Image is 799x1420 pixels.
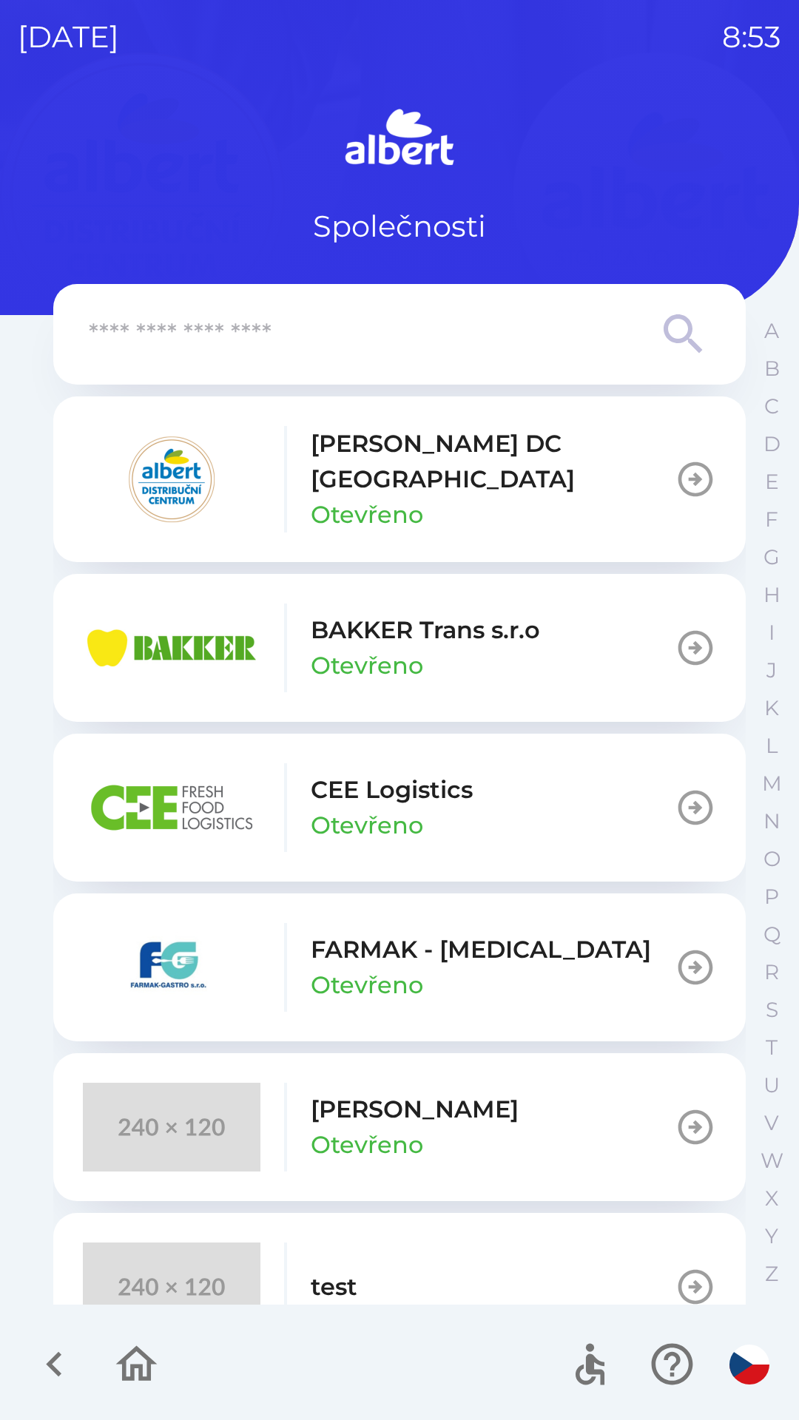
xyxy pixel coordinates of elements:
[753,840,790,878] button: O
[763,1072,780,1098] p: U
[763,431,781,457] p: D
[765,507,778,532] p: F
[311,967,423,1003] p: Otevřeno
[753,312,790,350] button: A
[766,733,778,759] p: L
[53,574,746,722] button: BAKKER Trans s.r.oOtevřeno
[311,648,423,683] p: Otevřeno
[763,846,781,872] p: O
[764,695,779,721] p: K
[753,576,790,614] button: H
[83,1083,260,1171] img: 240x120
[753,727,790,765] button: L
[763,922,781,947] p: Q
[753,1255,790,1293] button: Z
[311,808,423,843] p: Otevřeno
[53,734,746,882] button: CEE LogisticsOtevřeno
[753,538,790,576] button: G
[763,808,781,834] p: N
[722,15,781,59] p: 8:53
[311,1127,423,1163] p: Otevřeno
[753,765,790,802] button: M
[83,763,260,852] img: ba8847e2-07ef-438b-a6f1-28de549c3032.png
[766,657,777,683] p: J
[753,916,790,953] button: Q
[761,1148,783,1174] p: W
[764,356,780,382] p: B
[53,893,746,1041] button: FARMAK - [MEDICAL_DATA]Otevřeno
[764,318,779,344] p: A
[53,1213,746,1361] button: test
[311,426,675,497] p: [PERSON_NAME] DC [GEOGRAPHIC_DATA]
[764,1110,779,1136] p: V
[753,1066,790,1104] button: U
[18,15,119,59] p: [DATE]
[311,1269,357,1305] p: test
[765,1261,778,1287] p: Z
[83,923,260,1012] img: 5ee10d7b-21a5-4c2b-ad2f-5ef9e4226557.png
[753,501,790,538] button: F
[766,997,778,1023] p: S
[753,1104,790,1142] button: V
[53,1053,746,1201] button: [PERSON_NAME]Otevřeno
[753,1217,790,1255] button: Y
[753,1180,790,1217] button: X
[83,603,260,692] img: eba99837-dbda-48f3-8a63-9647f5990611.png
[766,1035,778,1061] p: T
[753,652,790,689] button: J
[765,469,779,495] p: E
[753,878,790,916] button: P
[753,1029,790,1066] button: T
[753,388,790,425] button: C
[764,393,779,419] p: C
[765,1223,778,1249] p: Y
[311,932,651,967] p: FARMAK - [MEDICAL_DATA]
[753,689,790,727] button: K
[769,620,775,646] p: I
[53,396,746,562] button: [PERSON_NAME] DC [GEOGRAPHIC_DATA]Otevřeno
[753,1142,790,1180] button: W
[753,350,790,388] button: B
[765,1186,778,1211] p: X
[753,463,790,501] button: E
[762,771,782,797] p: M
[764,884,779,910] p: P
[764,959,779,985] p: R
[53,104,746,175] img: Logo
[753,953,790,991] button: R
[763,582,781,608] p: H
[729,1345,769,1384] img: cs flag
[753,425,790,463] button: D
[311,497,423,532] p: Otevřeno
[753,802,790,840] button: N
[311,612,540,648] p: BAKKER Trans s.r.o
[763,544,780,570] p: G
[753,991,790,1029] button: S
[311,1092,519,1127] p: [PERSON_NAME]
[83,1242,260,1331] img: 240x120
[83,435,260,524] img: 092fc4fe-19c8-4166-ad20-d7efd4551fba.png
[313,204,486,248] p: Společnosti
[753,614,790,652] button: I
[311,772,473,808] p: CEE Logistics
